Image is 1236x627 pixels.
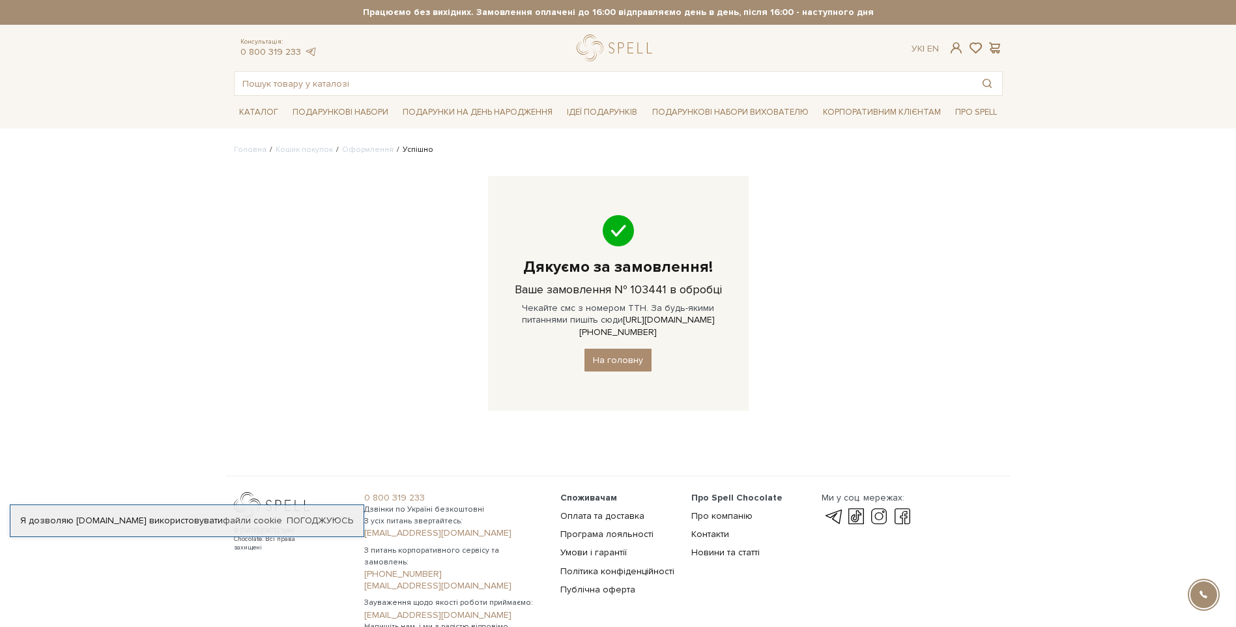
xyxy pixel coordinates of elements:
a: Політика конфіденційності [560,566,674,577]
a: Новини та статті [691,547,760,558]
div: Чекайте смс з номером ТТН. За будь-якими питаннями пишіть сюди [488,176,749,411]
span: Консультація: [240,38,317,46]
span: Про Spell Chocolate [691,492,783,503]
a: Подарункові набори [287,102,394,123]
a: instagram [868,509,890,525]
div: © [DATE]-[DATE] Spell Chocolate. Всі права захищені [234,527,322,552]
a: [EMAIL_ADDRESS][DOMAIN_NAME] [364,609,545,621]
a: facebook [891,509,913,525]
a: Каталог [234,102,283,123]
span: З усіх питань звертайтесь: [364,516,545,527]
a: tik-tok [845,509,867,525]
h3: Ваше замовлення № 103441 в обробці [508,282,729,297]
a: Головна [234,145,266,154]
a: telegram [822,509,844,525]
strong: Працюємо без вихідних. Замовлення оплачені до 16:00 відправляємо день в день, після 16:00 - насту... [234,7,1003,18]
a: telegram [304,46,317,57]
a: Оформлення [342,145,394,154]
a: Про Spell [950,102,1002,123]
h1: Дякуємо за замовлення! [508,257,729,277]
input: Пошук товару у каталозі [235,72,972,95]
a: [EMAIL_ADDRESS][DOMAIN_NAME] [364,527,545,539]
span: З питань корпоративного сервісу та замовлень: [364,545,545,568]
span: Споживачам [560,492,617,503]
span: | [923,43,925,54]
a: [URL][DOMAIN_NAME][PHONE_NUMBER] [579,314,715,337]
a: Подарункові набори вихователю [647,101,814,123]
a: Подарунки на День народження [397,102,558,123]
a: Умови і гарантії [560,547,627,558]
a: Погоджуюсь [287,515,353,527]
div: Я дозволяю [DOMAIN_NAME] використовувати [10,515,364,527]
a: На головну [584,349,652,372]
a: Оплата та доставка [560,510,644,521]
a: Ідеї подарунків [562,102,642,123]
a: [PHONE_NUMBER] [364,568,545,580]
span: Дзвінки по Україні безкоштовні [364,504,545,516]
button: Пошук товару у каталозі [972,72,1002,95]
a: Публічна оферта [560,584,635,595]
a: Про компанію [691,510,753,521]
span: Зауваження щодо якості роботи приймаємо: [364,597,545,609]
div: Ми у соц. мережах: [822,492,913,504]
a: 0 800 319 233 [240,46,301,57]
a: Програма лояльності [560,529,654,540]
a: файли cookie [223,515,282,526]
a: Корпоративним клієнтам [818,101,946,123]
a: [EMAIL_ADDRESS][DOMAIN_NAME] [364,580,545,592]
li: Успішно [394,144,433,156]
a: Кошик покупок [276,145,333,154]
a: En [927,43,939,54]
div: Ук [912,43,939,55]
a: 0 800 319 233 [364,492,545,504]
a: Контакти [691,529,729,540]
a: logo [577,35,658,61]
